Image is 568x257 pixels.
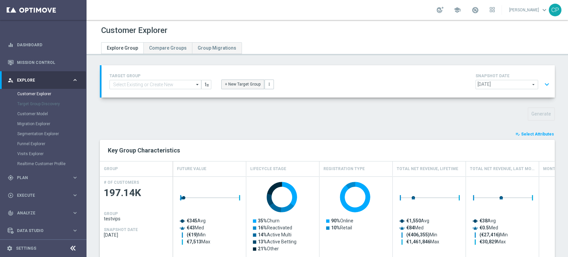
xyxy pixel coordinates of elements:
[258,232,291,237] text: Active Multi
[479,232,508,238] text: Min
[515,132,520,136] i: playlist_add_check
[17,78,72,82] span: Explore
[72,210,78,216] i: keyboard_arrow_right
[479,225,498,230] text: Med
[101,42,242,54] ul: Tabs
[104,216,169,221] span: testvips
[7,193,79,198] div: play_circle_outline Execute keyboard_arrow_right
[475,74,552,78] h4: SNAPSHOT DATE
[8,228,72,234] div: Data Studio
[479,225,489,230] tspan: €0.5
[397,163,458,175] h4: Total Net Revenue, Lifetime
[109,74,211,78] h4: TARGET GROUP
[549,4,561,16] div: CP
[194,80,201,89] i: arrow_drop_down
[72,227,78,234] i: keyboard_arrow_right
[406,232,437,238] text: Min
[187,218,197,223] tspan: €345
[406,232,430,238] tspan: (€406,355)
[528,108,555,121] button: Generate
[17,229,72,233] span: Data Studio
[17,151,69,156] a: Visits Explorer
[187,218,206,223] text: Avg
[17,131,69,136] a: Segmentation Explorer
[187,225,195,230] tspan: €43
[17,119,86,129] div: Migration Explorer
[470,163,535,175] h4: Total Net Revenue, Last Month
[258,246,267,251] tspan: 21%
[258,246,279,251] text: Other
[541,6,548,14] span: keyboard_arrow_down
[72,77,78,83] i: keyboard_arrow_right
[8,77,14,83] i: person_search
[258,225,267,230] tspan: 16%
[267,82,272,87] i: more_vert
[17,111,69,117] a: Customer Model
[8,77,72,83] div: Explore
[7,60,79,65] div: Mission Control
[17,211,72,215] span: Analyze
[7,175,79,180] button: gps_fixed Plan keyboard_arrow_right
[17,159,86,169] div: Realtime Customer Profile
[108,146,547,154] h2: Key Group Characteristics
[72,174,78,181] i: keyboard_arrow_right
[7,228,79,233] div: Data Studio keyboard_arrow_right
[109,72,547,91] div: TARGET GROUP arrow_drop_down + New Target Group more_vert SNAPSHOT DATE arrow_drop_down expand_more
[479,218,487,223] tspan: €38
[8,54,78,71] div: Mission Control
[17,129,86,139] div: Segmentation Explorer
[8,192,14,198] i: play_circle_outline
[187,232,198,238] tspan: (€19)
[8,42,14,48] i: equalizer
[542,78,552,91] button: expand_more
[198,45,236,51] span: Group Migrations
[187,239,210,244] text: Max
[17,36,78,54] a: Dashboard
[17,91,69,97] a: Customer Explorer
[479,239,497,244] tspan: €30,829
[17,161,69,166] a: Realtime Customer Profile
[258,218,267,223] tspan: 35%
[265,80,274,89] button: more_vert
[7,210,79,216] button: track_changes Analyze keyboard_arrow_right
[7,245,13,251] i: settings
[107,45,138,51] span: Explore Group
[221,80,264,89] button: + New Target Group
[258,239,267,244] tspan: 13%
[479,232,500,238] tspan: (€27,416)
[177,163,206,175] h4: Future Value
[104,163,118,175] h4: GROUP
[8,36,78,54] div: Dashboard
[17,176,72,180] span: Plan
[258,232,267,237] tspan: 14%
[17,141,69,146] a: Funnel Explorer
[7,78,79,83] button: person_search Explore keyboard_arrow_right
[406,239,430,244] tspan: €1,461,846
[109,80,201,89] input: Select Existing or Create New
[17,109,86,119] div: Customer Model
[17,139,86,149] div: Funnel Explorer
[406,218,429,223] text: Avg
[7,42,79,48] button: equalizer Dashboard
[331,218,340,223] tspan: 90%
[104,186,169,199] span: 197.14K
[104,180,139,185] h4: # OF CUSTOMERS
[521,132,554,136] span: Select Attributes
[17,121,69,127] a: Migration Explorer
[17,149,86,159] div: Visits Explorer
[508,5,549,15] a: [PERSON_NAME]keyboard_arrow_down
[406,225,424,230] text: Med
[104,232,169,238] span: 2025-09-14
[16,246,36,250] a: Settings
[187,239,201,244] tspan: €7,513
[331,218,353,223] text: Online
[250,163,286,175] h4: Lifecycle Stage
[8,210,72,216] div: Analyze
[187,232,206,238] text: Min
[331,225,352,230] text: Retail
[104,211,118,216] h4: GROUP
